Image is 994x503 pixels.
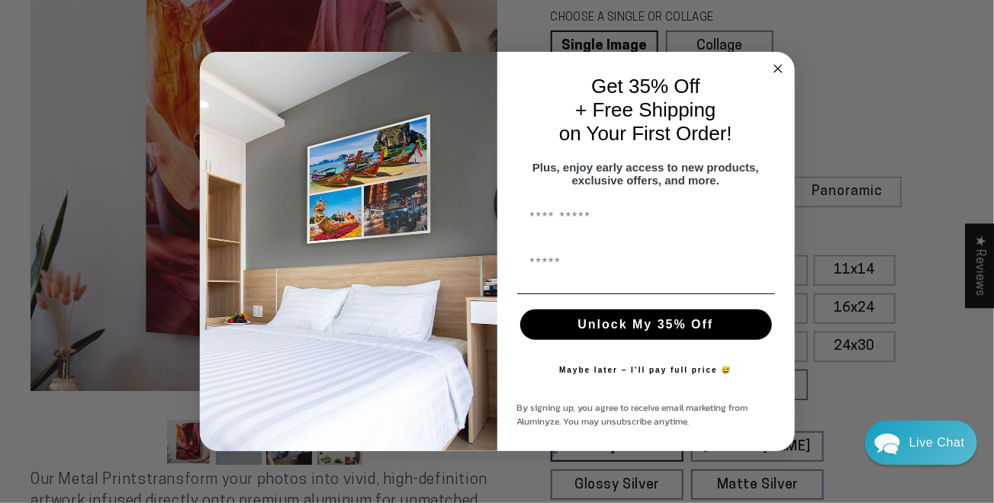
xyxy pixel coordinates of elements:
div: Contact Us Directly [909,421,965,465]
button: Close dialog [769,59,787,78]
span: + Free Shipping [575,98,716,121]
span: By signing up, you agree to receive email marketing from Aluminyze. You may unsubscribe anytime. [517,401,748,428]
button: Maybe later – I’ll pay full price 😅 [552,355,740,386]
div: Chat widget toggle [865,421,977,465]
span: on Your First Order! [559,122,732,145]
img: 728e4f65-7e6c-44e2-b7d1-0292a396982f.jpeg [200,52,497,451]
span: Plus, enjoy early access to new products, exclusive offers, and more. [532,161,759,187]
button: Unlock My 35% Off [520,309,772,340]
span: Get 35% Off [591,75,700,98]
